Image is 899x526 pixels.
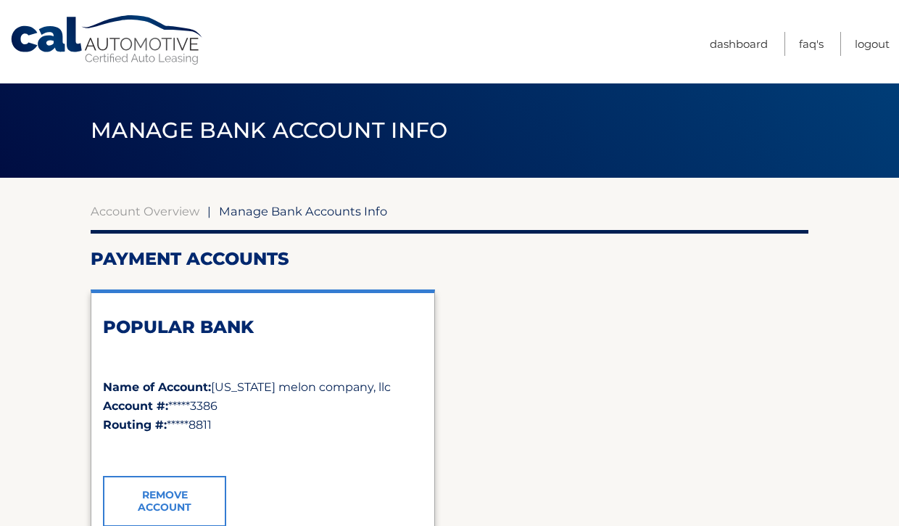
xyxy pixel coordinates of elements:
a: Logout [855,32,890,56]
span: Manage Bank Accounts Info [219,204,387,218]
strong: Account #: [103,399,168,413]
span: | [207,204,211,218]
span: ✓ [103,443,112,456]
a: FAQ's [799,32,824,56]
span: Manage Bank Account Info [91,117,448,144]
strong: Routing #: [103,418,167,432]
h2: Payment Accounts [91,248,808,270]
a: Account Overview [91,204,199,218]
span: [US_STATE] melon company, llc [211,380,391,394]
h2: POPULAR BANK [103,316,423,338]
strong: Name of Account: [103,380,211,394]
a: Cal Automotive [9,15,205,66]
a: Dashboard [710,32,768,56]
